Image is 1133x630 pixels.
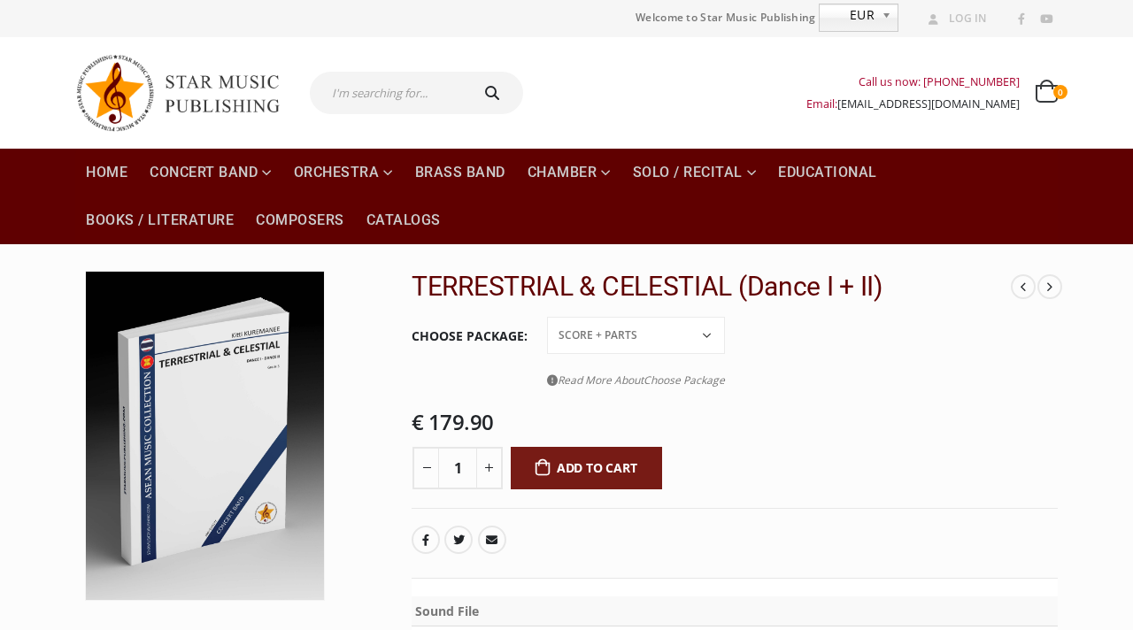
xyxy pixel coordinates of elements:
[245,196,355,244] a: Composers
[75,46,297,140] img: Star Music Publishing
[767,149,888,196] a: Educational
[412,526,440,554] a: Facebook
[478,526,506,554] a: Email
[1035,8,1058,31] a: Youtube
[75,196,244,244] a: Books / Literature
[921,7,987,30] a: Log In
[466,72,523,114] button: Search
[806,93,1020,115] div: Email:
[86,272,324,600] img: SMP-10-0177 3D
[444,526,473,554] a: Twitter
[517,149,621,196] a: Chamber
[405,149,516,196] a: Brass Band
[412,271,1012,303] h2: TERRESTRIAL & CELESTIAL (Dance I + II)
[636,4,816,31] span: Welcome to Star Music Publishing
[820,4,875,26] span: EUR
[412,407,424,436] span: €
[1010,8,1033,31] a: Facebook
[547,369,725,391] a: Read More AboutChoose Package
[622,149,767,196] a: Solo / Recital
[806,71,1020,93] div: Call us now: [PHONE_NUMBER]
[415,603,479,619] b: Sound File
[412,447,439,489] button: -
[1053,85,1067,99] span: 0
[75,149,138,196] a: Home
[438,447,477,489] input: Product quantity
[310,72,466,114] input: I'm searching for...
[412,318,528,355] label: Choose Package
[476,447,503,489] button: +
[412,407,494,436] bdi: 179.90
[837,96,1020,111] a: [EMAIL_ADDRESS][DOMAIN_NAME]
[644,373,725,388] span: Choose Package
[139,149,282,196] a: Concert Band
[283,149,404,196] a: Orchestra
[511,447,662,489] button: Add to cart
[356,196,451,244] a: Catalogs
